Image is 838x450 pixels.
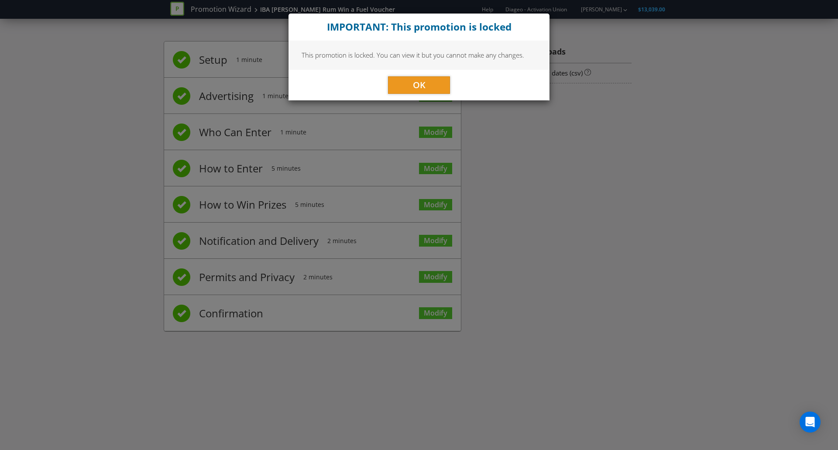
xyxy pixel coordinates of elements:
[288,14,550,41] div: Close
[800,412,821,433] div: Open Intercom Messenger
[388,76,450,94] button: OK
[413,79,426,91] span: OK
[327,20,512,34] strong: IMPORTANT: This promotion is locked
[288,41,550,69] div: This promotion is locked. You can view it but you cannot make any changes.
